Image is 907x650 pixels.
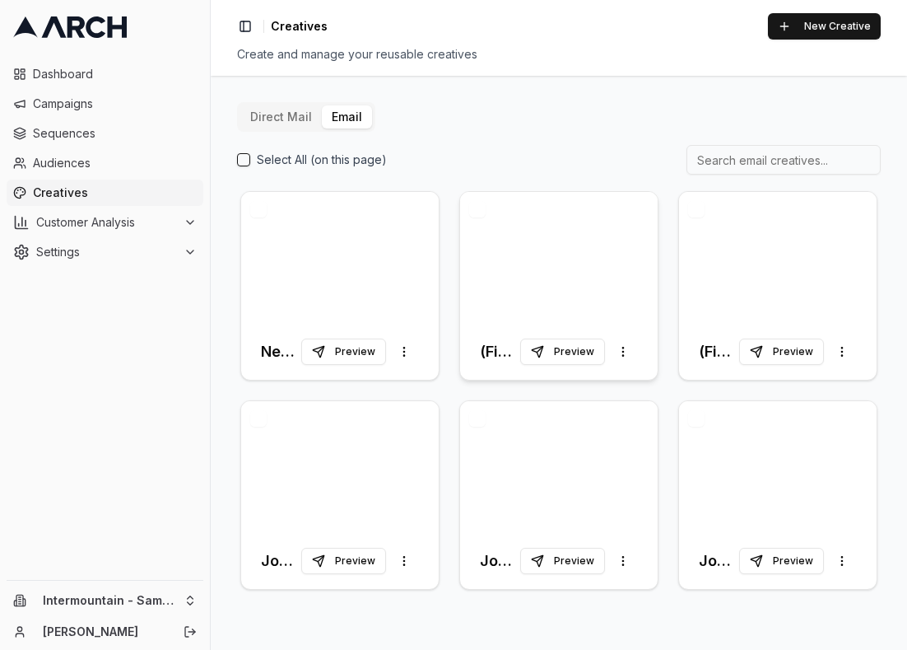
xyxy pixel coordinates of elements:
nav: breadcrumb [271,18,328,35]
button: Email [322,105,372,129]
span: Campaigns [33,96,197,112]
button: Direct Mail [240,105,322,129]
h3: New Membership [261,340,301,363]
a: Creatives [7,180,203,206]
h3: Job Complete [261,549,301,573]
span: Settings [36,244,177,260]
h3: Job Booked - Thank you! (Copy) [480,549,520,573]
span: Creatives [33,185,197,201]
span: Sequences [33,125,197,142]
button: Preview [301,339,386,365]
h3: (Final) - Job Completed [699,340,739,363]
a: Sequences [7,120,203,147]
span: Audiences [33,155,197,171]
a: Dashboard [7,61,203,87]
button: Settings [7,239,203,265]
a: Audiences [7,150,203,176]
button: Preview [739,548,824,574]
div: Create and manage your reusable creatives [237,46,881,63]
span: Dashboard [33,66,197,82]
a: [PERSON_NAME] [43,624,165,640]
span: Creatives [271,18,328,35]
label: Select All (on this page) [257,152,387,168]
button: Intermountain - Same Day [7,587,203,614]
span: Customer Analysis [36,214,177,231]
button: Log out [179,620,202,643]
button: Preview [301,548,386,574]
h3: Job Booked - Thank you! [699,549,739,573]
input: Search email creatives... [686,145,881,175]
button: Preview [739,339,824,365]
span: Intermountain - Same Day [43,593,177,608]
button: Preview [520,339,605,365]
button: Customer Analysis [7,209,203,236]
button: Preview [520,548,605,574]
a: Campaigns [7,91,203,117]
button: New Creative [768,13,881,40]
h3: (Final) - Job Booked [480,340,520,363]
